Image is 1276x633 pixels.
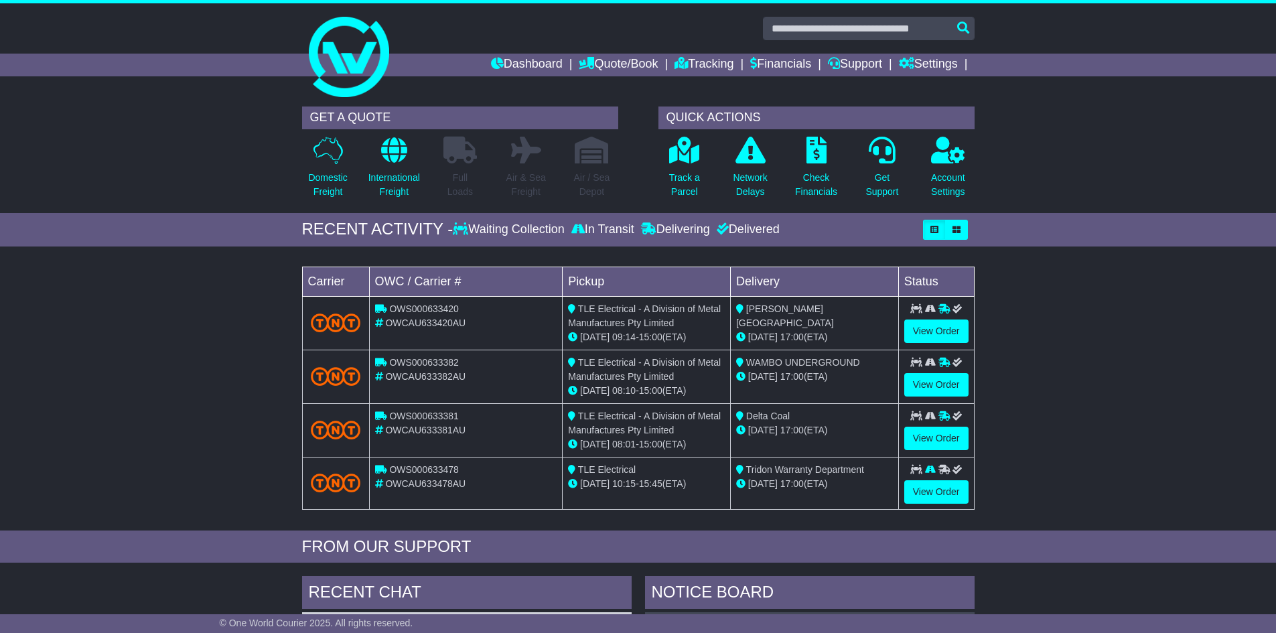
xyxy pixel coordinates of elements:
[639,385,662,396] span: 15:00
[491,54,563,76] a: Dashboard
[568,411,721,435] span: TLE Electrical - A Division of Metal Manufactures Pty Limited
[780,332,804,342] span: 17:00
[748,371,778,382] span: [DATE]
[302,537,975,557] div: FROM OUR SUPPORT
[311,421,361,439] img: TNT_Domestic.png
[746,357,860,368] span: WAMBO UNDERGROUND
[568,330,725,344] div: - (ETA)
[736,477,893,491] div: (ETA)
[780,425,804,435] span: 17:00
[389,464,459,475] span: OWS000633478
[612,332,636,342] span: 09:14
[668,136,701,206] a: Track aParcel
[865,136,899,206] a: GetSupport
[746,411,790,421] span: Delta Coal
[736,303,834,328] span: [PERSON_NAME] [GEOGRAPHIC_DATA]
[385,371,466,382] span: OWCAU633382AU
[904,480,969,504] a: View Order
[931,171,965,199] p: Account Settings
[389,411,459,421] span: OWS000633381
[669,171,700,199] p: Track a Parcel
[639,332,662,342] span: 15:00
[780,478,804,489] span: 17:00
[828,54,882,76] a: Support
[639,439,662,449] span: 15:00
[794,136,838,206] a: CheckFinancials
[369,267,563,296] td: OWC / Carrier #
[568,384,725,398] div: - (ETA)
[568,357,721,382] span: TLE Electrical - A Division of Metal Manufactures Pty Limited
[930,136,966,206] a: AccountSettings
[368,171,420,199] p: International Freight
[368,136,421,206] a: InternationalFreight
[780,371,804,382] span: 17:00
[311,367,361,385] img: TNT_Domestic.png
[612,439,636,449] span: 08:01
[580,332,610,342] span: [DATE]
[904,373,969,397] a: View Order
[307,136,348,206] a: DomesticFreight
[748,478,778,489] span: [DATE]
[385,318,466,328] span: OWCAU633420AU
[385,478,466,489] span: OWCAU633478AU
[579,54,658,76] a: Quote/Book
[748,425,778,435] span: [DATE]
[311,474,361,492] img: TNT_Domestic.png
[453,222,567,237] div: Waiting Collection
[639,478,662,489] span: 15:45
[746,464,864,475] span: Tridon Warranty Department
[302,220,453,239] div: RECENT ACTIVITY -
[658,107,975,129] div: QUICK ACTIONS
[311,313,361,332] img: TNT_Domestic.png
[563,267,731,296] td: Pickup
[750,54,811,76] a: Financials
[736,370,893,384] div: (ETA)
[302,576,632,612] div: RECENT CHAT
[443,171,477,199] p: Full Loads
[904,427,969,450] a: View Order
[675,54,733,76] a: Tracking
[612,478,636,489] span: 10:15
[385,425,466,435] span: OWCAU633381AU
[389,357,459,368] span: OWS000633382
[612,385,636,396] span: 08:10
[736,423,893,437] div: (ETA)
[736,330,893,344] div: (ETA)
[865,171,898,199] p: Get Support
[506,171,546,199] p: Air & Sea Freight
[748,332,778,342] span: [DATE]
[302,107,618,129] div: GET A QUOTE
[580,385,610,396] span: [DATE]
[795,171,837,199] p: Check Financials
[732,136,768,206] a: NetworkDelays
[904,320,969,343] a: View Order
[638,222,713,237] div: Delivering
[568,303,721,328] span: TLE Electrical - A Division of Metal Manufactures Pty Limited
[389,303,459,314] span: OWS000633420
[580,478,610,489] span: [DATE]
[645,576,975,612] div: NOTICE BOARD
[302,267,369,296] td: Carrier
[568,437,725,451] div: - (ETA)
[568,222,638,237] div: In Transit
[308,171,347,199] p: Domestic Freight
[580,439,610,449] span: [DATE]
[733,171,767,199] p: Network Delays
[713,222,780,237] div: Delivered
[578,464,636,475] span: TLE Electrical
[898,267,974,296] td: Status
[899,54,958,76] a: Settings
[574,171,610,199] p: Air / Sea Depot
[730,267,898,296] td: Delivery
[220,618,413,628] span: © One World Courier 2025. All rights reserved.
[568,477,725,491] div: - (ETA)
